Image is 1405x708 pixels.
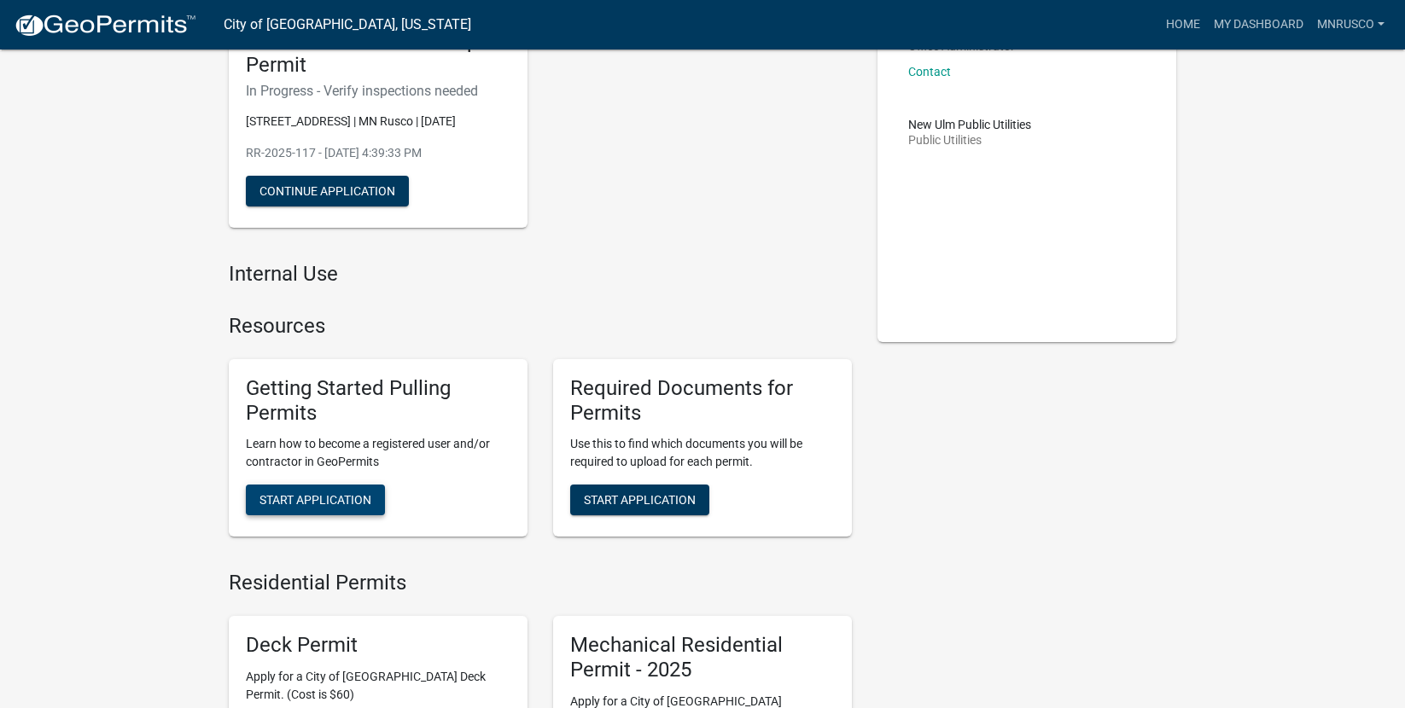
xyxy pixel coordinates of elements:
a: MNrusco [1310,9,1391,41]
a: My Dashboard [1207,9,1310,41]
button: Start Application [246,485,385,515]
h5: Residential Remodel/Repair Permit [246,29,510,78]
p: Public Utilities [908,134,1031,146]
h4: Resources [229,314,852,339]
h5: Deck Permit [246,633,510,658]
p: [STREET_ADDRESS] | MN Rusco | [DATE] [246,113,510,131]
h6: In Progress - Verify inspections needed [246,83,510,99]
h5: Getting Started Pulling Permits [246,376,510,426]
p: Use this to find which documents you will be required to upload for each permit. [570,435,835,471]
span: Start Application [584,493,696,507]
h5: Required Documents for Permits [570,376,835,426]
h4: Internal Use [229,262,852,287]
button: Continue Application [246,176,409,206]
p: Apply for a City of [GEOGRAPHIC_DATA] Deck Permit. (Cost is $60) [246,668,510,704]
span: Start Application [259,493,371,507]
p: Learn how to become a registered user and/or contractor in GeoPermits [246,435,510,471]
a: City of [GEOGRAPHIC_DATA], [US_STATE] [224,10,471,39]
a: Contact [908,65,951,78]
a: Home [1159,9,1207,41]
h5: Mechanical Residential Permit - 2025 [570,633,835,682]
h4: Residential Permits [229,571,852,595]
button: Start Application [570,485,709,515]
p: RR-2025-117 - [DATE] 4:39:33 PM [246,144,510,162]
p: New Ulm Public Utilities [908,119,1031,131]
